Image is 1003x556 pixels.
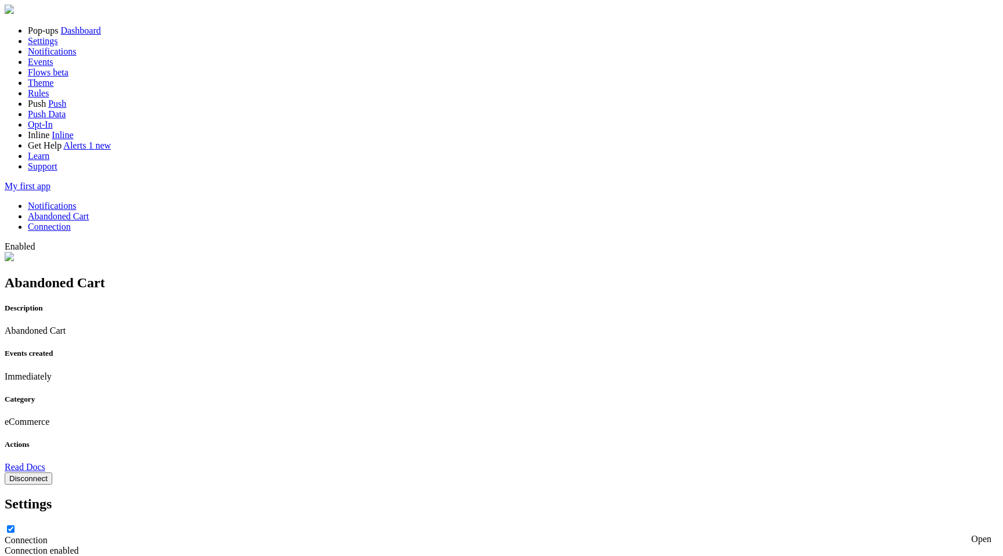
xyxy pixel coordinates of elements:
span: beta [53,67,68,77]
a: Connection [28,222,71,232]
a: Notifications [28,46,77,56]
span: Get Help [28,140,62,150]
span: Inline [28,130,49,140]
a: My first app [5,181,50,191]
h2: Settings [5,496,998,512]
div: eCommerce [5,417,998,427]
a: Push [48,99,66,109]
a: Dashboard [60,26,100,35]
p: Abandoned Cart [5,326,998,336]
h5: Actions [5,440,998,449]
a: Notifications [28,201,77,211]
a: Learn [28,151,49,161]
a: Events [28,57,53,67]
p: Immediately [5,371,998,382]
a: Opt-In [28,120,53,129]
a: Rules [28,88,49,98]
a: Support [28,161,57,171]
label: Connection [5,535,48,545]
div: Enabled [5,241,998,252]
h2: Abandoned Cart [5,275,998,291]
span: Pop-ups [28,26,58,35]
button: Disconnect [5,472,52,485]
a: Push Data [28,109,66,119]
a: Theme [28,78,53,88]
h5: Category [5,395,998,404]
a: Abandoned Cart [28,211,89,221]
h5: Events created [5,349,998,358]
div: Connection enabled [5,546,998,556]
span: Flows [28,67,50,77]
a: Flows beta [28,67,68,77]
h5: Description [5,304,998,313]
a: Inline [52,130,73,140]
a: Read Docs [5,462,45,472]
a: Alerts 1 new [63,140,111,150]
img: fomo-relay-logo-orange.svg [5,5,14,14]
span: 1 new [88,140,111,150]
img: fomo_icons_abandoned_cart.svg [5,252,14,261]
span: Push [28,99,46,109]
span: Alerts [63,140,86,150]
div: Open [971,534,991,544]
a: Settings [28,36,58,46]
